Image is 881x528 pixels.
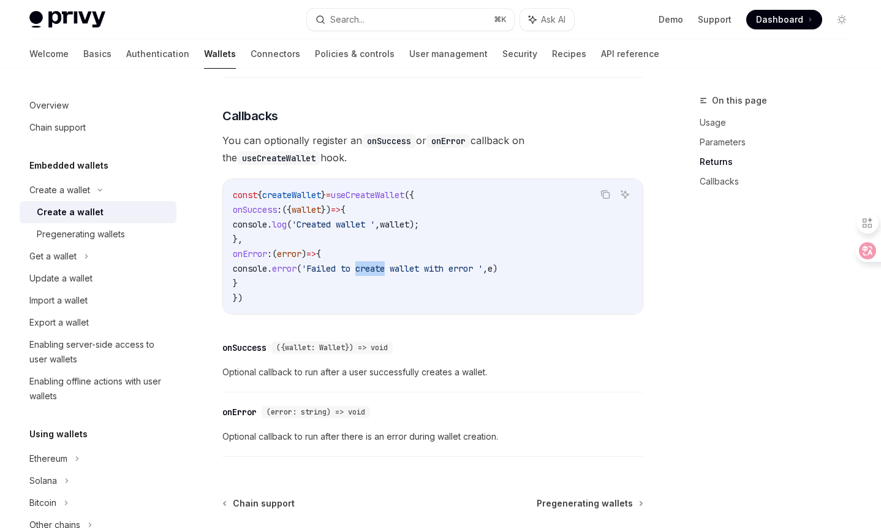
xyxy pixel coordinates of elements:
a: Overview [20,94,176,117]
span: ) [301,248,306,259]
a: Chain support [20,117,176,139]
a: Wallets [204,39,236,69]
a: Demo [659,13,683,26]
span: e [488,263,493,274]
span: onError [233,248,267,259]
span: Callbacks [222,107,278,124]
a: Import a wallet [20,289,176,312]
span: const [233,189,257,201]
span: { [316,248,321,259]
div: Import a wallet [29,293,88,308]
div: Enabling server-side access to user wallets [29,337,169,367]
span: createWallet [262,189,321,201]
span: wallet [292,204,321,215]
span: : [277,204,282,215]
span: 'Failed to create wallet with error ' [301,263,483,274]
a: Chain support [224,497,295,510]
h5: Embedded wallets [29,158,108,173]
span: Chain support [233,497,295,510]
span: useCreateWallet [331,189,404,201]
a: Callbacks [700,172,861,191]
div: Bitcoin [29,495,56,510]
div: Create a wallet [37,205,104,220]
span: ⌘ K [494,15,507,25]
a: User management [409,39,488,69]
code: onSuccess [362,134,416,148]
span: ) [493,263,497,274]
a: Usage [700,113,861,132]
div: Overview [29,98,69,113]
span: ( [287,219,292,230]
span: Ask AI [541,13,565,26]
span: = [326,189,331,201]
span: : [267,248,272,259]
span: onSuccess [233,204,277,215]
span: { [257,189,262,201]
span: , [375,219,380,230]
div: Solana [29,473,57,488]
a: Create a wallet [20,201,176,223]
span: } [233,278,238,289]
span: { [341,204,346,215]
span: ({wallet: Wallet}) => void [276,343,388,353]
button: Ask AI [520,9,574,31]
span: ( [272,248,277,259]
div: onSuccess [222,342,267,354]
a: Enabling server-side access to user wallets [20,334,176,370]
div: Create a wallet [29,183,90,197]
code: onError [426,134,471,148]
span: } [321,189,326,201]
a: Pregenerating wallets [537,497,642,510]
span: You can optionally register an or callback on the hook. [222,132,643,166]
span: 'Created wallet ' [292,219,375,230]
span: }) [233,293,243,304]
img: light logo [29,11,105,28]
span: . [267,263,272,274]
span: log [272,219,287,230]
span: ({ [282,204,292,215]
button: Copy the contents from the code block [597,186,613,202]
span: ( [297,263,301,274]
button: Search...⌘K [307,9,515,31]
div: Get a wallet [29,249,77,264]
a: Security [502,39,537,69]
span: Optional callback to run after a user successfully creates a wallet. [222,365,643,380]
a: Returns [700,152,861,172]
a: Dashboard [746,10,822,29]
h5: Using wallets [29,427,88,442]
button: Toggle dark mode [832,10,852,29]
div: Export a wallet [29,315,89,330]
div: Chain support [29,120,86,135]
a: Support [698,13,732,26]
span: On this page [712,93,767,108]
div: onError [222,406,257,418]
span: Dashboard [756,13,803,26]
span: => [306,248,316,259]
a: Export a wallet [20,312,176,334]
span: console [233,219,267,230]
span: error [277,248,301,259]
a: Enabling offline actions with user wallets [20,370,176,407]
a: Parameters [700,132,861,152]
span: ); [409,219,419,230]
span: . [267,219,272,230]
a: Connectors [251,39,300,69]
div: Pregenerating wallets [37,227,125,242]
div: Ethereum [29,451,67,466]
span: }, [233,234,243,245]
button: Ask AI [617,186,633,202]
a: Recipes [552,39,586,69]
span: ({ [404,189,414,201]
a: Basics [83,39,112,69]
a: Welcome [29,39,69,69]
div: Search... [330,12,365,27]
span: }) [321,204,331,215]
a: Pregenerating wallets [20,223,176,245]
span: Pregenerating wallets [537,497,633,510]
span: error [272,263,297,274]
span: , [483,263,488,274]
div: Enabling offline actions with user wallets [29,374,169,404]
span: (error: string) => void [267,407,365,417]
span: console [233,263,267,274]
span: wallet [380,219,409,230]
